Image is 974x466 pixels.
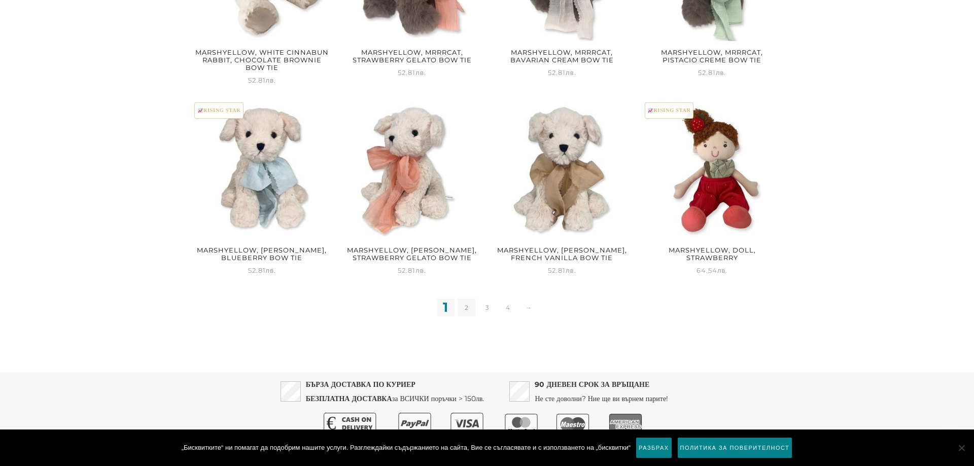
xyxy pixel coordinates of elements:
[493,101,632,276] a: Marshyellow, [PERSON_NAME], French Vanilla Bow Tie 52.81лв.
[343,45,481,67] h2: Marshyellow, Mrrrcat, Strawberry Gelato Bow Tie
[535,377,668,406] p: Не сте доволни? Ние ще ви върнем парите!
[458,299,475,316] a: 2
[398,266,426,274] span: 52.81
[306,380,415,403] strong: БЪРЗА ДОСТАВКА ПО КУРИЕР БЕЗПЛАТНА ДОСТАВКА
[499,299,517,316] a: 4
[326,413,336,434] text: €
[266,266,276,274] span: лв.
[636,437,672,458] a: Разбрах
[643,45,781,67] h2: Marshyellow, Mrrrcat, Pistacio Creme Bow Tie
[248,266,276,274] span: 52.81
[548,266,576,274] span: 52.81
[248,76,276,84] span: 52.81
[566,68,576,77] span: лв.
[306,377,484,406] p: за ВСИЧКИ поръчки > 150лв.
[343,101,481,276] a: Marshyellow, [PERSON_NAME], Strawberry Gelato Bow Tie 52.81лв.
[493,243,632,265] h2: Marshyellow, [PERSON_NAME], French Vanilla Bow Tie
[535,380,649,389] strong: 90 ДНЕВЕН СРОК ЗА ВРЪЩАНЕ
[478,299,496,316] a: 3
[643,101,781,276] a: 📈RISING STARMarshyellow, Doll, Strawberry 64.54лв.
[643,243,781,265] h2: Marshyellow, Doll, Strawberry
[415,266,426,274] span: лв.
[343,243,481,265] h2: Marshyellow, [PERSON_NAME], Strawberry Gelato Bow Tie
[182,443,631,453] span: „Бисквитките“ ни помагат да подобрим нашите услуги. Разглеждайки съдържанието на сайта, Вие се съ...
[266,76,276,84] span: лв.
[493,45,632,67] h2: Marshyellow, Mrrrcat, Bavarian Cream Bow Tie
[520,299,538,316] a: →
[566,266,576,274] span: лв.
[415,68,426,77] span: лв.
[698,68,726,77] span: 52.81
[193,243,331,265] h2: Marshyellow, [PERSON_NAME], Blueberry Bow Tie
[437,299,455,316] span: 1
[548,68,576,77] span: 52.81
[717,266,728,274] span: лв.
[697,266,728,274] span: 64.54
[398,68,426,77] span: 52.81
[677,437,793,458] a: Политика за поверителност
[193,45,331,75] h2: Marshyellow, White Cinnabun Rabbit, Chocolate Brownie Bow Tie
[193,101,331,276] a: 📈RISING STARMarshyellow, [PERSON_NAME], Blueberry Bow Tie 52.81лв.
[956,443,966,453] span: No
[716,68,726,77] span: лв.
